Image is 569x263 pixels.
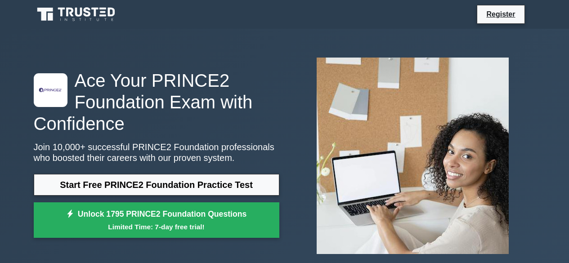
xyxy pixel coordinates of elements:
[481,9,520,20] a: Register
[34,174,279,196] a: Start Free PRINCE2 Foundation Practice Test
[34,202,279,238] a: Unlock 1795 PRINCE2 Foundation QuestionsLimited Time: 7-day free trial!
[34,70,279,134] h1: Ace Your PRINCE2 Foundation Exam with Confidence
[45,222,268,232] small: Limited Time: 7-day free trial!
[34,142,279,163] p: Join 10,000+ successful PRINCE2 Foundation professionals who boosted their careers with our prove...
